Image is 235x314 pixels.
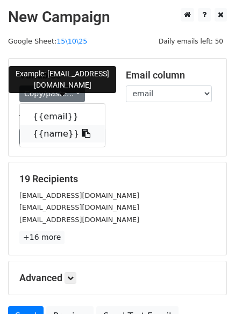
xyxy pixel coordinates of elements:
small: [EMAIL_ADDRESS][DOMAIN_NAME] [19,203,139,211]
span: Daily emails left: 50 [155,35,227,47]
h5: Email column [126,69,216,81]
small: Google Sheet: [8,37,87,45]
a: 15\10\25 [56,37,87,45]
div: Example: [EMAIL_ADDRESS][DOMAIN_NAME] [9,66,116,93]
h2: New Campaign [8,8,227,26]
h5: 19 Recipients [19,173,216,185]
iframe: Chat Widget [181,262,235,314]
a: +16 more [19,231,65,244]
a: {{email}} [20,108,105,125]
h5: Advanced [19,272,216,284]
a: Daily emails left: 50 [155,37,227,45]
small: [EMAIL_ADDRESS][DOMAIN_NAME] [19,191,139,199]
a: {{name}} [20,125,105,142]
small: [EMAIL_ADDRESS][DOMAIN_NAME] [19,216,139,224]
